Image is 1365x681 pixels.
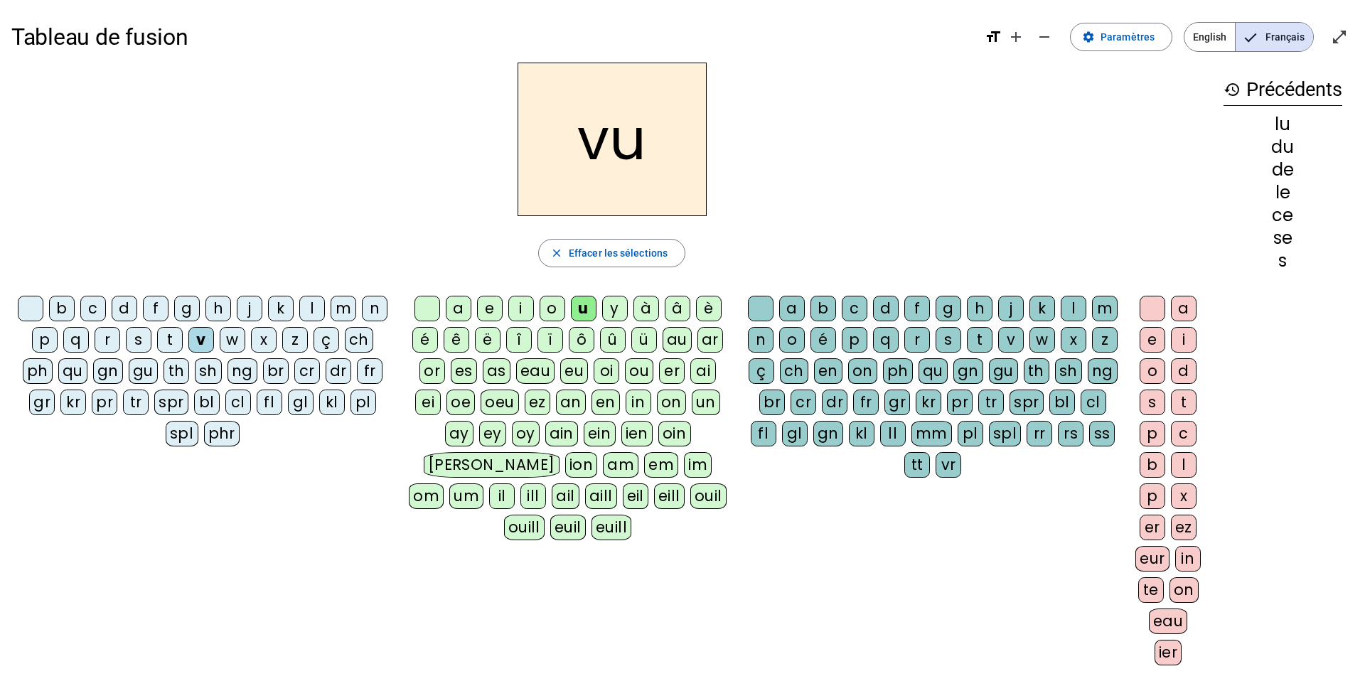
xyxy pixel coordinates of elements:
div: spl [989,421,1022,446]
mat-icon: format_size [985,28,1002,45]
div: gn [93,358,123,384]
div: c [1171,421,1197,446]
div: h [205,296,231,321]
div: w [220,327,245,353]
div: an [556,390,586,415]
div: gr [29,390,55,415]
div: en [814,358,842,384]
div: o [540,296,565,321]
div: te [1138,577,1164,603]
div: x [1171,483,1197,509]
div: ë [475,327,500,353]
div: â [665,296,690,321]
mat-icon: history [1224,81,1241,98]
div: oeu [481,390,519,415]
div: sh [1055,358,1082,384]
div: em [644,452,678,478]
div: spl [166,421,198,446]
div: dr [326,358,351,384]
div: ay [445,421,473,446]
div: ouill [504,515,545,540]
div: pr [92,390,117,415]
div: pl [958,421,983,446]
div: ez [525,390,550,415]
div: kr [60,390,86,415]
div: b [49,296,75,321]
div: c [842,296,867,321]
div: on [848,358,877,384]
div: s [126,327,151,353]
mat-icon: open_in_full [1331,28,1348,45]
div: in [626,390,651,415]
div: gn [953,358,983,384]
div: ill [520,483,546,509]
div: oin [658,421,691,446]
div: ou [625,358,653,384]
div: q [873,327,899,353]
mat-icon: close [550,247,563,259]
button: Augmenter la taille de la police [1002,23,1030,51]
div: x [251,327,277,353]
div: t [157,327,183,353]
div: du [1224,139,1342,156]
div: er [1140,515,1165,540]
div: ai [690,358,716,384]
div: bl [194,390,220,415]
div: eur [1135,546,1169,572]
div: euil [550,515,586,540]
div: eu [560,358,588,384]
span: English [1184,23,1235,51]
div: fl [751,421,776,446]
div: au [663,327,692,353]
div: r [95,327,120,353]
div: as [483,358,510,384]
div: ç [749,358,774,384]
div: d [1171,358,1197,384]
div: ü [631,327,657,353]
div: t [967,327,992,353]
div: t [1171,390,1197,415]
div: m [331,296,356,321]
div: a [779,296,805,321]
div: oe [446,390,475,415]
button: Diminuer la taille de la police [1030,23,1059,51]
div: gr [884,390,910,415]
div: z [1092,327,1118,353]
div: spr [1010,390,1044,415]
div: un [692,390,720,415]
div: sh [195,358,222,384]
div: vr [936,452,961,478]
div: ô [569,327,594,353]
mat-button-toggle-group: Language selection [1184,22,1314,52]
mat-icon: remove [1036,28,1053,45]
div: il [489,483,515,509]
div: pl [350,390,376,415]
span: Français [1236,23,1313,51]
div: ph [883,358,913,384]
div: ail [552,483,579,509]
div: p [1140,421,1165,446]
div: euill [591,515,631,540]
mat-icon: add [1007,28,1024,45]
div: phr [204,421,240,446]
div: c [80,296,106,321]
div: om [409,483,444,509]
div: s [1140,390,1165,415]
div: aill [585,483,617,509]
div: eill [654,483,685,509]
div: l [299,296,325,321]
div: ng [1088,358,1118,384]
div: é [810,327,836,353]
div: in [1175,546,1201,572]
div: è [696,296,722,321]
div: q [63,327,89,353]
div: tt [904,452,930,478]
div: b [810,296,836,321]
div: x [1061,327,1086,353]
div: r [904,327,930,353]
div: kl [849,421,874,446]
div: v [188,327,214,353]
div: ll [880,421,906,446]
div: le [1224,184,1342,201]
div: ce [1224,207,1342,224]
